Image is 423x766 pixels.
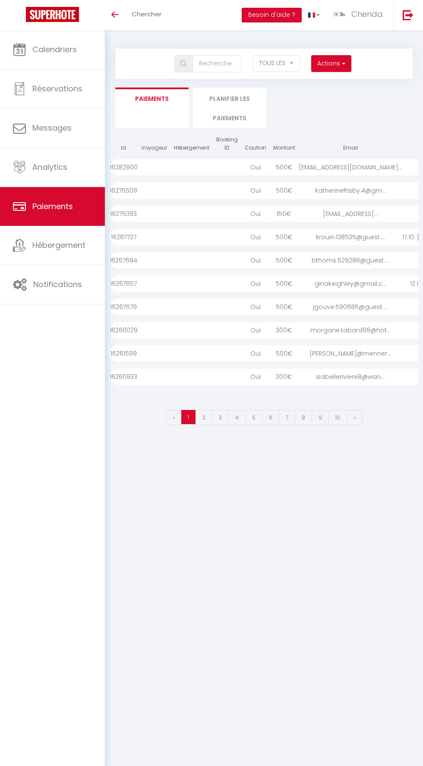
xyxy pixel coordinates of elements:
[299,229,402,245] div: krouin.138535@guest....
[287,326,292,335] span: €
[170,132,213,156] th: Hébergement
[241,299,270,315] div: Oui
[287,349,293,358] span: €
[110,182,138,199] div: 16275509
[245,410,262,425] a: 5
[241,345,270,362] div: Oui
[241,159,270,175] div: Oui
[241,322,270,338] div: Oui
[110,206,138,222] div: 16275393
[241,206,270,222] div: Oui
[110,229,138,245] div: 16267737
[213,132,241,156] th: Booking ID
[351,9,383,19] span: Chenda
[328,410,347,425] a: 10
[270,369,299,385] div: 300
[241,252,270,269] div: Oui
[241,369,270,385] div: Oui
[347,410,363,425] a: Next
[110,132,138,156] th: Id
[110,299,138,315] div: 16267579
[181,410,196,424] a: 1
[299,206,402,222] div: [EMAIL_ADDRESS]...
[287,256,293,265] span: €
[270,275,299,292] div: 500
[287,303,293,311] span: €
[241,275,270,292] div: Oui
[115,88,189,128] li: Paiements
[32,122,72,133] span: Messages
[166,406,363,428] nav: Page navigation example
[299,132,402,156] th: Email
[110,369,138,385] div: 16260933
[228,410,246,425] a: 4
[299,369,402,385] div: isabelleriviere8@wan...
[333,8,346,21] img: ...
[241,229,270,245] div: Oui
[110,159,138,175] div: 16282900
[132,9,161,19] span: Chercher
[312,410,329,425] a: 9
[299,322,402,338] div: morgane.tabard99@hot...
[270,299,299,315] div: 500
[26,7,79,22] img: Super Booking
[110,345,138,362] div: 16261599
[166,410,182,425] a: Previous
[242,8,302,22] button: Besoin d'aide ?
[287,233,293,241] span: €
[270,159,299,175] div: 500
[287,186,293,195] span: €
[32,83,82,94] span: Réservations
[270,182,299,199] div: 500
[311,55,351,72] button: Actions
[110,322,138,338] div: 16266029
[354,414,356,421] span: »
[270,132,299,156] th: Montant
[241,182,270,199] div: Oui
[110,275,138,292] div: 16267657
[33,279,82,290] span: Notifications
[299,345,402,362] div: [PERSON_NAME]@menner...
[287,279,293,288] span: €
[299,159,402,175] div: [EMAIL_ADDRESS][DOMAIN_NAME]...
[193,88,266,128] li: Planifier les paiements
[270,322,299,338] div: 300
[212,410,229,425] a: 3
[299,252,402,269] div: bthoms.529286@guest....
[195,410,212,425] a: 2
[270,229,299,245] div: 500
[173,414,175,421] span: «
[287,163,293,172] span: €
[403,9,414,20] img: logout
[270,252,299,269] div: 500
[287,372,292,381] span: €
[295,410,312,425] a: 8
[241,132,270,156] th: Caution
[286,209,291,218] span: €
[32,162,67,172] span: Analytics
[110,252,138,269] div: 16267684
[299,182,402,199] div: katherinefrisby.4@gm...
[32,44,77,55] span: Calendriers
[32,240,85,250] span: Hébergement
[32,201,73,212] span: Paiements
[270,206,299,222] div: 150
[279,410,295,425] a: 7
[299,275,402,292] div: ginakeighley@gmail.c...
[299,299,402,315] div: jgouve.590685@guest....
[262,410,279,425] a: 6
[270,345,299,362] div: 500
[193,55,241,72] input: Recherche
[138,132,170,156] th: Voyageur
